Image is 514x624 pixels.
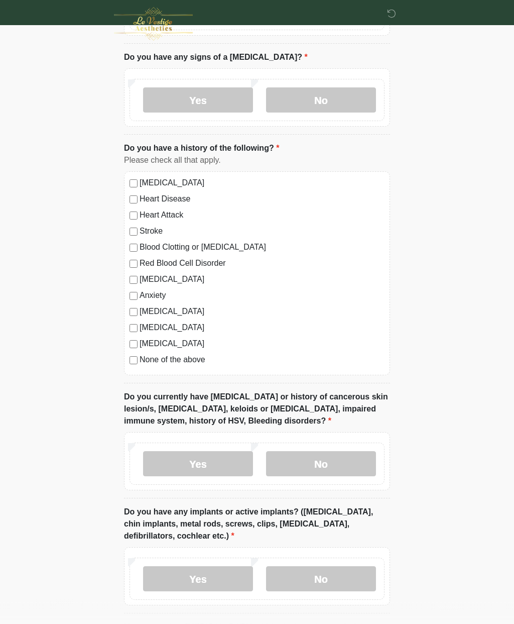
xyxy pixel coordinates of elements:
input: [MEDICAL_DATA] [130,276,138,284]
label: Anxiety [140,290,384,302]
input: Anxiety [130,292,138,300]
label: Yes [143,452,253,477]
label: Do you currently have [MEDICAL_DATA] or history of cancerous skin lesion/s, [MEDICAL_DATA], keloi... [124,391,390,428]
label: Yes [143,567,253,592]
input: [MEDICAL_DATA] [130,325,138,333]
label: Do you have a history of the following? [124,143,279,155]
label: None of the above [140,354,384,366]
div: Please check all that apply. [124,155,390,167]
label: Do you have any implants or active implants? ([MEDICAL_DATA], chin implants, metal rods, screws, ... [124,506,390,543]
label: Red Blood Cell Disorder [140,258,384,270]
label: Yes [143,88,253,113]
label: No [266,567,376,592]
label: Stroke [140,226,384,238]
input: [MEDICAL_DATA] [130,341,138,349]
label: Do you have any signs of a [MEDICAL_DATA]? [124,52,308,64]
input: Heart Attack [130,212,138,220]
label: No [266,88,376,113]
input: [MEDICAL_DATA] [130,308,138,317]
input: None of the above [130,357,138,365]
input: Red Blood Cell Disorder [130,260,138,268]
label: [MEDICAL_DATA] [140,322,384,334]
img: Le Vestige Aesthetics Logo [114,8,193,41]
label: [MEDICAL_DATA] [140,177,384,189]
label: No [266,452,376,477]
input: Heart Disease [130,196,138,204]
input: [MEDICAL_DATA] [130,180,138,188]
label: [MEDICAL_DATA] [140,306,384,318]
label: Heart Disease [140,193,384,205]
label: [MEDICAL_DATA] [140,338,384,350]
label: [MEDICAL_DATA] [140,274,384,286]
input: Blood Clotting or [MEDICAL_DATA] [130,244,138,252]
input: Stroke [130,228,138,236]
label: Blood Clotting or [MEDICAL_DATA] [140,242,384,254]
label: Heart Attack [140,210,384,222]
